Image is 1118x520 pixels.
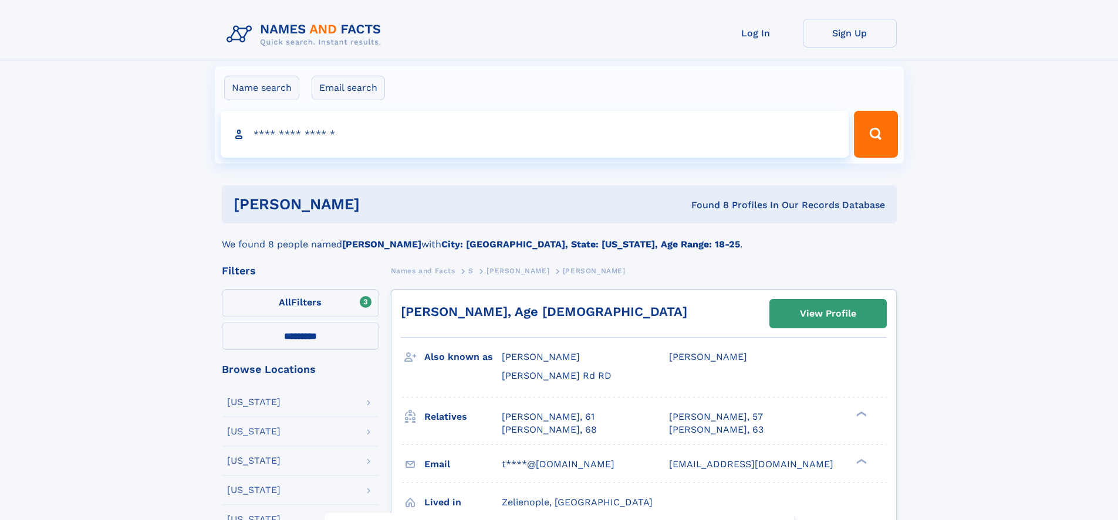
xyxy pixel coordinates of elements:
[234,197,526,212] h1: [PERSON_NAME]
[279,297,291,308] span: All
[854,111,897,158] button: Search Button
[502,497,653,508] span: Zelienople, [GEOGRAPHIC_DATA]
[468,263,474,278] a: S
[709,19,803,47] a: Log In
[222,289,379,317] label: Filters
[525,199,885,212] div: Found 8 Profiles In Our Records Database
[222,266,379,276] div: Filters
[770,300,886,328] a: View Profile
[502,410,595,423] a: [PERSON_NAME], 61
[424,492,502,512] h3: Lived in
[468,267,474,275] span: S
[502,370,612,381] span: [PERSON_NAME] Rd RD
[227,427,281,436] div: [US_STATE]
[669,351,747,362] span: [PERSON_NAME]
[424,407,502,427] h3: Relatives
[502,423,597,436] a: [PERSON_NAME], 68
[803,19,897,47] a: Sign Up
[312,76,385,100] label: Email search
[669,410,763,423] a: [PERSON_NAME], 57
[853,410,867,417] div: ❯
[487,263,549,278] a: [PERSON_NAME]
[502,351,580,362] span: [PERSON_NAME]
[563,267,626,275] span: [PERSON_NAME]
[224,76,299,100] label: Name search
[342,239,421,250] b: [PERSON_NAME]
[227,456,281,465] div: [US_STATE]
[222,364,379,375] div: Browse Locations
[401,304,687,319] a: [PERSON_NAME], Age [DEMOGRAPHIC_DATA]
[487,267,549,275] span: [PERSON_NAME]
[669,458,833,470] span: [EMAIL_ADDRESS][DOMAIN_NAME]
[222,223,897,251] div: We found 8 people named with .
[424,454,502,474] h3: Email
[441,239,740,250] b: City: [GEOGRAPHIC_DATA], State: [US_STATE], Age Range: 18-25
[800,300,856,327] div: View Profile
[391,263,455,278] a: Names and Facts
[669,423,764,436] a: [PERSON_NAME], 63
[227,397,281,407] div: [US_STATE]
[227,485,281,495] div: [US_STATE]
[424,347,502,367] h3: Also known as
[853,457,867,465] div: ❯
[221,111,849,158] input: search input
[222,19,391,50] img: Logo Names and Facts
